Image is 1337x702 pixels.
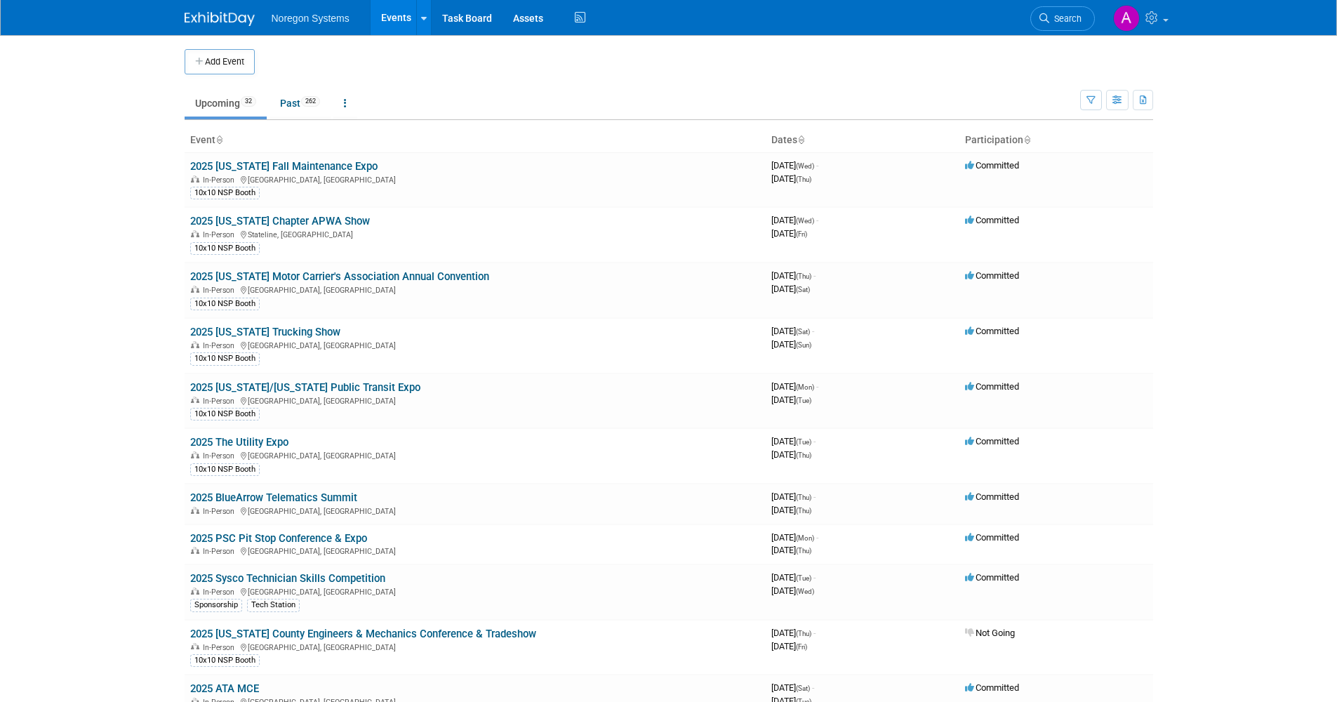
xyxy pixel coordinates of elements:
[190,187,260,199] div: 10x10 NSP Booth
[771,449,811,460] span: [DATE]
[191,643,199,650] img: In-Person Event
[771,228,807,239] span: [DATE]
[203,507,239,516] span: In-Person
[965,491,1019,502] span: Committed
[796,328,810,336] span: (Sat)
[270,90,331,117] a: Past262
[771,339,811,350] span: [DATE]
[796,383,814,391] span: (Mon)
[796,272,811,280] span: (Thu)
[301,96,320,107] span: 262
[190,381,420,394] a: 2025 [US_STATE]/[US_STATE] Public Transit Expo
[191,341,199,348] img: In-Person Event
[771,491,816,502] span: [DATE]
[190,395,760,406] div: [GEOGRAPHIC_DATA], [GEOGRAPHIC_DATA]
[813,270,816,281] span: -
[771,284,810,294] span: [DATE]
[796,451,811,459] span: (Thu)
[191,547,199,554] img: In-Person Event
[965,572,1019,583] span: Committed
[190,339,760,350] div: [GEOGRAPHIC_DATA], [GEOGRAPHIC_DATA]
[190,298,260,310] div: 10x10 NSP Booth
[190,599,242,611] div: Sponsorship
[190,505,760,516] div: [GEOGRAPHIC_DATA], [GEOGRAPHIC_DATA]
[797,134,804,145] a: Sort by Start Date
[796,574,811,582] span: (Tue)
[191,230,199,237] img: In-Person Event
[771,381,818,392] span: [DATE]
[771,160,818,171] span: [DATE]
[185,12,255,26] img: ExhibitDay
[796,684,810,692] span: (Sat)
[796,534,814,542] span: (Mon)
[965,436,1019,446] span: Committed
[190,270,489,283] a: 2025 [US_STATE] Motor Carrier's Association Annual Convention
[965,628,1015,638] span: Not Going
[813,491,816,502] span: -
[771,395,811,405] span: [DATE]
[203,547,239,556] span: In-Person
[796,230,807,238] span: (Fri)
[771,532,818,543] span: [DATE]
[272,13,350,24] span: Noregon Systems
[191,397,199,404] img: In-Person Event
[1049,13,1082,24] span: Search
[190,242,260,255] div: 10x10 NSP Booth
[190,408,260,420] div: 10x10 NSP Booth
[796,175,811,183] span: (Thu)
[796,397,811,404] span: (Tue)
[203,230,239,239] span: In-Person
[816,381,818,392] span: -
[771,326,814,336] span: [DATE]
[191,286,199,293] img: In-Person Event
[965,270,1019,281] span: Committed
[203,451,239,461] span: In-Person
[796,643,807,651] span: (Fri)
[203,175,239,185] span: In-Person
[771,572,816,583] span: [DATE]
[796,286,810,293] span: (Sat)
[203,286,239,295] span: In-Person
[796,341,811,349] span: (Sun)
[190,491,357,504] a: 2025 BlueArrow Telematics Summit
[796,507,811,515] span: (Thu)
[796,547,811,555] span: (Thu)
[203,341,239,350] span: In-Person
[185,128,766,152] th: Event
[771,436,816,446] span: [DATE]
[771,173,811,184] span: [DATE]
[190,173,760,185] div: [GEOGRAPHIC_DATA], [GEOGRAPHIC_DATA]
[190,463,260,476] div: 10x10 NSP Booth
[190,436,288,449] a: 2025 The Utility Expo
[241,96,256,107] span: 32
[190,682,259,695] a: 2025 ATA MCE
[185,49,255,74] button: Add Event
[1023,134,1030,145] a: Sort by Participation Type
[1113,5,1140,32] img: Ali Connell
[771,628,816,638] span: [DATE]
[191,451,199,458] img: In-Person Event
[771,641,807,651] span: [DATE]
[959,128,1153,152] th: Participation
[813,628,816,638] span: -
[190,654,260,667] div: 10x10 NSP Booth
[1030,6,1095,31] a: Search
[190,352,260,365] div: 10x10 NSP Booth
[190,545,760,556] div: [GEOGRAPHIC_DATA], [GEOGRAPHIC_DATA]
[190,572,385,585] a: 2025 Sysco Technician Skills Competition
[190,585,760,597] div: [GEOGRAPHIC_DATA], [GEOGRAPHIC_DATA]
[965,160,1019,171] span: Committed
[796,162,814,170] span: (Wed)
[190,215,370,227] a: 2025 [US_STATE] Chapter APWA Show
[812,682,814,693] span: -
[816,215,818,225] span: -
[965,682,1019,693] span: Committed
[796,588,814,595] span: (Wed)
[813,436,816,446] span: -
[813,572,816,583] span: -
[771,270,816,281] span: [DATE]
[965,215,1019,225] span: Committed
[190,532,367,545] a: 2025 PSC Pit Stop Conference & Expo
[796,438,811,446] span: (Tue)
[185,90,267,117] a: Upcoming32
